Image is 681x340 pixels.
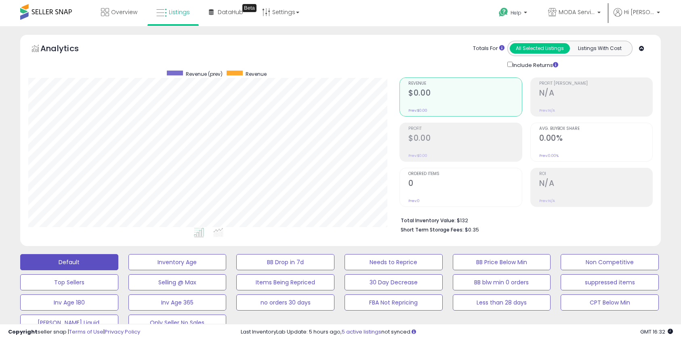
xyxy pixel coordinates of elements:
button: 30 Day Decrease [345,274,443,290]
strong: Copyright [8,328,38,336]
h2: 0 [408,179,521,190]
button: no orders 30 days [236,294,334,311]
span: Listings [169,8,190,16]
button: Less than 28 days [453,294,551,311]
small: Prev: 0 [408,198,420,203]
button: Inventory Age [128,254,227,270]
small: Prev: $0.00 [408,108,427,113]
a: 5 active listings [342,328,381,336]
button: Top Sellers [20,274,118,290]
a: Help [492,1,535,26]
h5: Analytics [40,43,95,56]
span: Revenue [246,71,267,77]
h2: 0.00% [539,133,652,144]
span: Help [511,9,521,16]
button: Needs to Reprice [345,254,443,270]
i: Get Help [498,7,509,17]
a: Privacy Policy [105,328,140,336]
span: Hi [PERSON_NAME] [624,8,654,16]
div: Include Returns [501,60,568,69]
a: Hi [PERSON_NAME] [614,8,660,26]
span: ROI [539,172,652,176]
small: Prev: N/A [539,198,555,203]
b: Short Term Storage Fees: [401,226,464,233]
span: Revenue [408,81,521,86]
span: Profit [408,127,521,131]
span: Avg. Buybox Share [539,127,652,131]
small: Prev: N/A [539,108,555,113]
button: Items Being Repriced [236,274,334,290]
button: All Selected Listings [510,43,570,54]
a: Terms of Use [69,328,103,336]
button: Default [20,254,118,270]
span: $0.35 [465,226,479,234]
small: Prev: 0.00% [539,153,559,158]
button: Only Seller No Sales [128,315,227,331]
span: Profit [PERSON_NAME] [539,81,652,86]
span: MODA Services Inc [559,8,595,16]
span: Revenue (prev) [186,71,223,77]
h2: $0.00 [408,88,521,99]
span: Ordered Items [408,172,521,176]
span: 2025-09-8 16:32 GMT [640,328,673,336]
button: Inv Age 180 [20,294,118,311]
button: FBA Not Repricing [345,294,443,311]
button: BB Price Below Min [453,254,551,270]
div: seller snap | | [8,328,140,336]
button: Non Competitive [561,254,659,270]
li: $132 [401,215,647,225]
button: BB blw min 0 orders [453,274,551,290]
button: Selling @ Max [128,274,227,290]
span: Overview [111,8,137,16]
div: Last InventoryLab Update: 5 hours ago, not synced. [241,328,673,336]
div: Tooltip anchor [242,4,256,12]
button: Inv Age 365 [128,294,227,311]
button: [PERSON_NAME] Liquid. [20,315,118,331]
h2: N/A [539,179,652,190]
div: Totals For [473,45,504,52]
h2: $0.00 [408,133,521,144]
button: suppressed items [561,274,659,290]
span: DataHub [218,8,243,16]
small: Prev: $0.00 [408,153,427,158]
h2: N/A [539,88,652,99]
button: Listings With Cost [570,43,630,54]
b: Total Inventory Value: [401,217,456,224]
button: BB Drop in 7d [236,254,334,270]
button: CPT Below Min [561,294,659,311]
